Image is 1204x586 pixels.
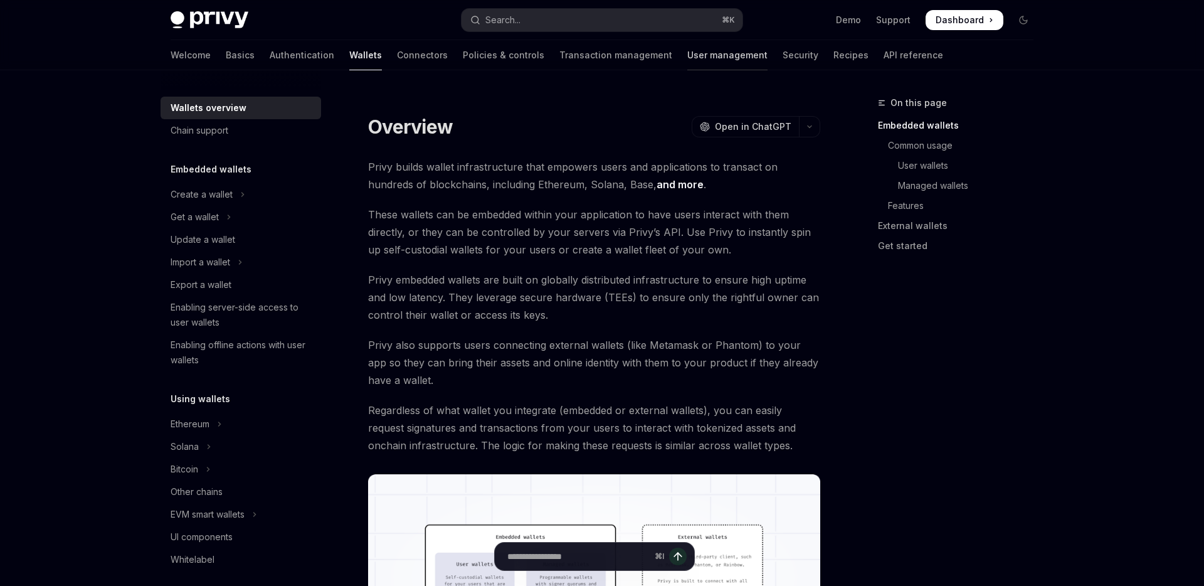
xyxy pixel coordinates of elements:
[171,530,233,545] div: UI components
[878,216,1043,236] a: External wallets
[161,481,321,503] a: Other chains
[161,413,321,435] button: Toggle Ethereum section
[878,115,1043,136] a: Embedded wallets
[462,9,742,31] button: Open search
[836,14,861,26] a: Demo
[161,435,321,458] button: Toggle Solana section
[936,14,984,26] span: Dashboard
[161,228,321,251] a: Update a wallet
[171,187,233,202] div: Create a wallet
[171,100,246,115] div: Wallets overview
[890,95,947,110] span: On this page
[161,334,321,371] a: Enabling offline actions with user wallets
[559,40,672,70] a: Transaction management
[161,183,321,206] button: Toggle Create a wallet section
[1013,10,1033,30] button: Toggle dark mode
[161,119,321,142] a: Chain support
[669,548,687,565] button: Send message
[507,543,650,570] input: Ask a question...
[657,178,704,191] a: and more
[783,40,818,70] a: Security
[397,40,448,70] a: Connectors
[878,236,1043,256] a: Get started
[878,136,1043,156] a: Common usage
[161,458,321,481] button: Toggle Bitcoin section
[876,14,911,26] a: Support
[368,206,820,258] span: These wallets can be embedded within your application to have users interact with them directly, ...
[171,277,231,292] div: Export a wallet
[161,274,321,296] a: Export a wallet
[485,13,520,28] div: Search...
[161,503,321,526] button: Toggle EVM smart wallets section
[270,40,334,70] a: Authentication
[171,232,235,247] div: Update a wallet
[161,548,321,571] a: Whitelabel
[171,484,223,499] div: Other chains
[171,552,214,567] div: Whitelabel
[349,40,382,70] a: Wallets
[878,156,1043,176] a: User wallets
[926,10,1003,30] a: Dashboard
[884,40,943,70] a: API reference
[878,196,1043,216] a: Features
[171,338,314,368] div: Enabling offline actions with user wallets
[161,251,321,274] button: Toggle Import a wallet section
[368,336,820,389] span: Privy also supports users connecting external wallets (like Metamask or Phantom) to your app so t...
[687,40,768,70] a: User management
[171,11,248,29] img: dark logo
[833,40,869,70] a: Recipes
[161,296,321,334] a: Enabling server-side access to user wallets
[368,115,453,138] h1: Overview
[161,526,321,548] a: UI components
[692,116,799,137] button: Open in ChatGPT
[171,507,245,522] div: EVM smart wallets
[171,417,209,432] div: Ethereum
[161,97,321,119] a: Wallets overview
[226,40,255,70] a: Basics
[171,123,228,138] div: Chain support
[171,300,314,330] div: Enabling server-side access to user wallets
[171,462,198,477] div: Bitcoin
[171,392,230,407] h5: Using wallets
[171,210,219,225] div: Get a wallet
[368,271,820,324] span: Privy embedded wallets are built on globally distributed infrastructure to ensure high uptime and...
[171,162,251,177] h5: Embedded wallets
[161,206,321,228] button: Toggle Get a wallet section
[368,158,820,193] span: Privy builds wallet infrastructure that empowers users and applications to transact on hundreds o...
[368,402,820,454] span: Regardless of what wallet you integrate (embedded or external wallets), you can easily request si...
[171,255,230,270] div: Import a wallet
[722,15,735,25] span: ⌘ K
[171,40,211,70] a: Welcome
[171,439,199,454] div: Solana
[878,176,1043,196] a: Managed wallets
[463,40,544,70] a: Policies & controls
[715,120,791,133] span: Open in ChatGPT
